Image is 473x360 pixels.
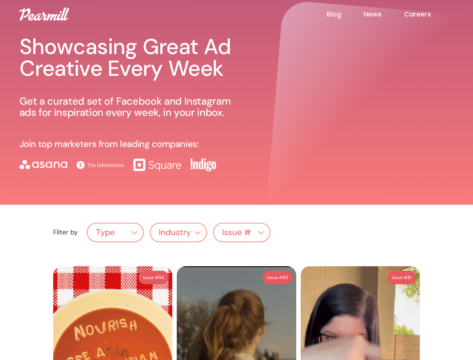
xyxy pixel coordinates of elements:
[151,225,206,240] div: Industry
[53,229,78,236] div: Filter by
[139,271,169,284] a: Issue #84
[96,228,115,237] div: Type
[327,10,364,19] a: Blog
[214,225,270,240] div: Issue #
[387,271,416,284] a: Issue #81
[19,96,239,118] p: Get a curated set of Facebook and Instagram ads for inspiration every week, in your inbox.
[159,228,191,237] div: Industry
[88,225,143,240] div: Type
[404,10,454,19] a: Careers
[19,36,239,79] h1: Showcasing Great Ad Creative Every Week
[19,139,199,149] p: Join top marketers from leading companies:
[19,7,69,21] img: Pearmill logo
[283,273,288,282] div: 83
[392,273,407,282] div: Issue #
[222,228,251,237] div: Issue #
[159,273,164,282] div: 84
[143,273,159,282] div: Issue #
[364,10,404,19] a: News
[263,271,292,284] a: Issue #83
[407,273,412,282] div: 81
[267,273,283,282] div: Issue #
